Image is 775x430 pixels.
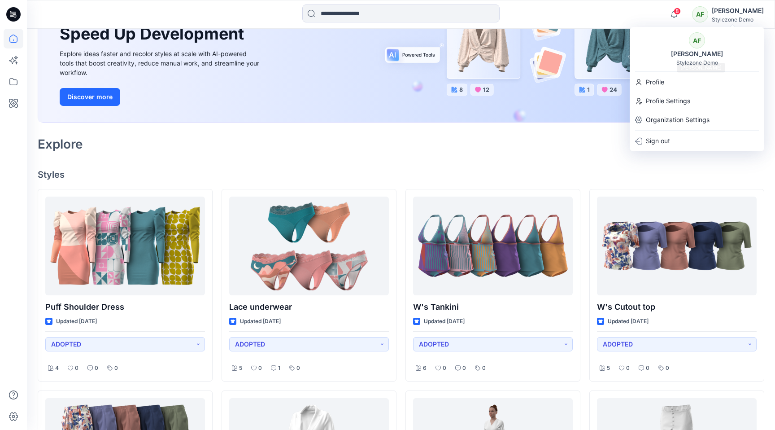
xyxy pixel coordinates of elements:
p: 0 [666,364,669,373]
a: Lace underwear [229,197,389,295]
p: 0 [462,364,466,373]
div: AF [689,32,705,48]
p: 6 [423,364,427,373]
p: 0 [646,364,649,373]
p: Updated [DATE] [240,317,281,326]
button: Discover more [60,88,120,106]
p: W's Cutout top [597,301,757,313]
p: Sign out [646,132,670,149]
p: 4 [55,364,59,373]
p: 5 [607,364,610,373]
div: [PERSON_NAME] [666,48,728,59]
p: Profile [646,74,664,91]
a: Profile [630,74,764,91]
p: W's Tankini [413,301,573,313]
a: W's Cutout top [597,197,757,295]
span: 8 [674,8,681,15]
p: Organization Settings [646,111,710,128]
p: Updated [DATE] [56,317,97,326]
a: Profile Settings [630,92,764,110]
p: 0 [75,364,78,373]
p: 0 [626,364,630,373]
div: Stylezone Demo [712,16,764,23]
p: 0 [443,364,446,373]
div: Explore ideas faster and recolor styles at scale with AI-powered tools that boost creativity, red... [60,49,261,77]
a: Discover more [60,88,261,106]
p: Updated [DATE] [424,317,465,326]
p: 5 [239,364,242,373]
p: Profile Settings [646,92,690,110]
p: Puff Shoulder Dress [45,301,205,313]
p: 0 [95,364,98,373]
a: Organization Settings [630,111,764,128]
p: Updated [DATE] [608,317,649,326]
p: 0 [114,364,118,373]
h4: Styles [38,169,764,180]
h2: Explore [38,137,83,151]
div: [PERSON_NAME] [712,5,764,16]
div: Stylezone Demo [676,59,718,66]
p: 0 [482,364,486,373]
a: W's Tankini [413,197,573,295]
div: AF [692,6,708,22]
p: 0 [296,364,300,373]
a: Puff Shoulder Dress [45,197,205,295]
p: 1 [278,364,280,373]
p: 0 [258,364,262,373]
p: Lace underwear [229,301,389,313]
